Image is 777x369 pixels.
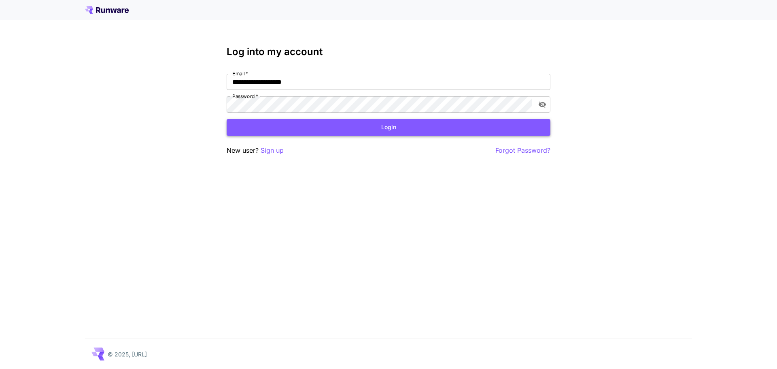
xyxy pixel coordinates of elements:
[227,145,284,156] p: New user?
[232,70,248,77] label: Email
[261,145,284,156] button: Sign up
[495,145,550,156] button: Forgot Password?
[108,350,147,358] p: © 2025, [URL]
[232,93,258,100] label: Password
[535,97,550,112] button: toggle password visibility
[227,119,550,136] button: Login
[227,46,550,58] h3: Log into my account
